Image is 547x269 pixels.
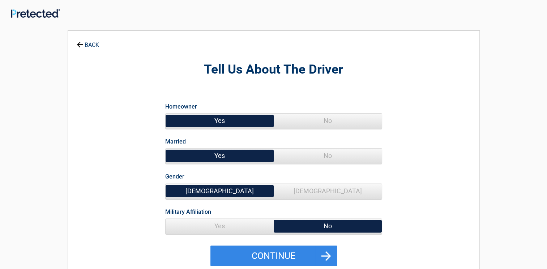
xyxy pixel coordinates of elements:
[166,149,274,163] span: Yes
[166,114,274,128] span: Yes
[274,219,382,233] span: No
[75,35,101,48] a: BACK
[210,246,337,266] button: Continue
[165,207,211,217] label: Military Affiliation
[11,9,60,18] img: Main Logo
[165,172,184,181] label: Gender
[108,61,440,78] h2: Tell Us About The Driver
[274,149,382,163] span: No
[274,114,382,128] span: No
[166,219,274,233] span: Yes
[165,137,186,146] label: Married
[166,184,274,198] span: [DEMOGRAPHIC_DATA]
[274,184,382,198] span: [DEMOGRAPHIC_DATA]
[165,102,197,111] label: Homeowner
